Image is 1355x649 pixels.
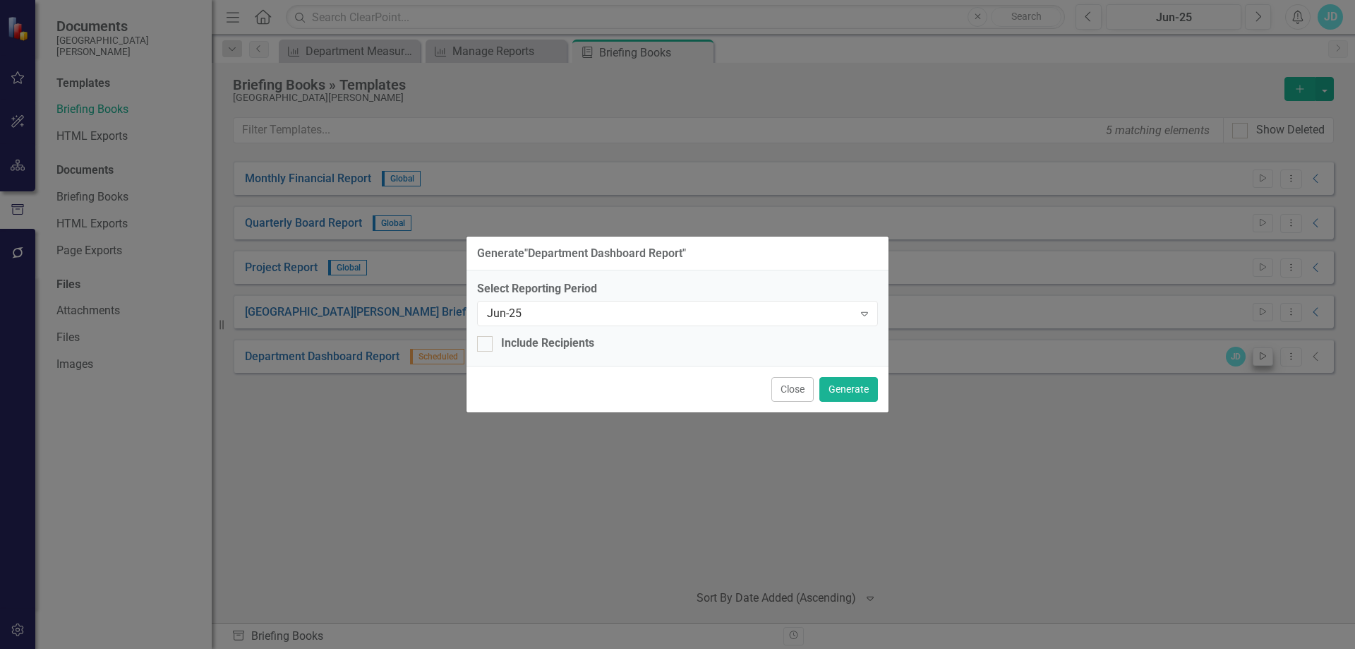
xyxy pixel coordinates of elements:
button: Generate [819,377,878,402]
div: Include Recipients [501,335,594,352]
div: Generate " Department Dashboard Report " [477,247,686,260]
div: Jun-25 [487,306,853,322]
label: Select Reporting Period [477,281,878,297]
button: Close [771,377,814,402]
